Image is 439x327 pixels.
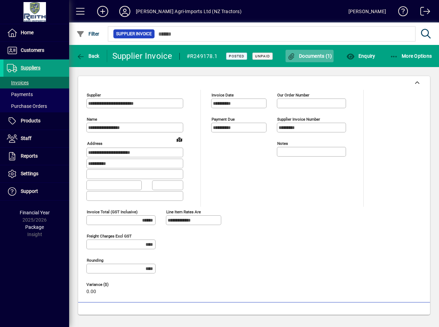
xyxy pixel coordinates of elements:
span: Invoices [7,80,29,85]
button: Enquiry [345,50,377,62]
mat-label: Invoice Total (GST inclusive) [87,209,138,214]
mat-label: Our order number [277,93,309,97]
span: Staff [21,136,31,141]
span: Filter [76,31,100,37]
span: Unpaid [255,54,270,58]
mat-label: Supplier [87,93,101,97]
span: Enquiry [346,53,375,59]
button: Filter [75,28,101,40]
a: Payments [3,88,69,100]
span: Variance ($) [86,282,128,287]
mat-label: Freight charges excl GST [87,233,132,238]
span: Back [76,53,100,59]
span: Suppliers [21,65,40,71]
span: 0.00 [86,289,96,295]
a: Purchase Orders [3,100,69,112]
span: Products [21,118,40,123]
mat-label: Line item rates are [166,209,201,214]
span: Customers [21,47,44,53]
app-page-header-button: Back [69,50,107,62]
button: Back [75,50,101,62]
span: Reports [21,153,38,159]
span: Posted [229,54,244,58]
span: Documents (1) [287,53,332,59]
div: [PERSON_NAME] Agri-Imports Ltd (NZ Tractors) [136,6,242,17]
a: Support [3,183,69,200]
mat-label: Notes [277,141,288,146]
span: Package [25,224,44,230]
a: Invoices [3,77,69,88]
mat-label: Invoice date [212,93,234,97]
div: Supplier Invoice [112,50,172,62]
button: More Options [388,50,434,62]
span: Financial Year [20,210,50,215]
mat-label: Rounding [87,258,103,262]
a: Staff [3,130,69,147]
a: Customers [3,42,69,59]
span: More Options [390,53,432,59]
a: Settings [3,165,69,183]
a: Home [3,24,69,41]
a: View on map [174,134,185,145]
div: [PERSON_NAME] [348,6,386,17]
a: Logout [415,1,430,24]
a: Reports [3,148,69,165]
mat-label: Payment due [212,117,235,122]
span: Purchase Orders [7,103,47,109]
button: Documents (1) [286,50,334,62]
mat-label: Name [87,117,97,122]
button: Add [92,5,114,18]
mat-label: Supplier invoice number [277,117,320,122]
button: Profile [114,5,136,18]
a: Knowledge Base [393,1,408,24]
span: Home [21,30,34,35]
span: Settings [21,171,38,176]
div: #R249178.1 [187,51,218,62]
span: Payments [7,92,33,97]
span: Supplier Invoice [116,30,152,37]
a: Products [3,112,69,130]
span: Support [21,188,38,194]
